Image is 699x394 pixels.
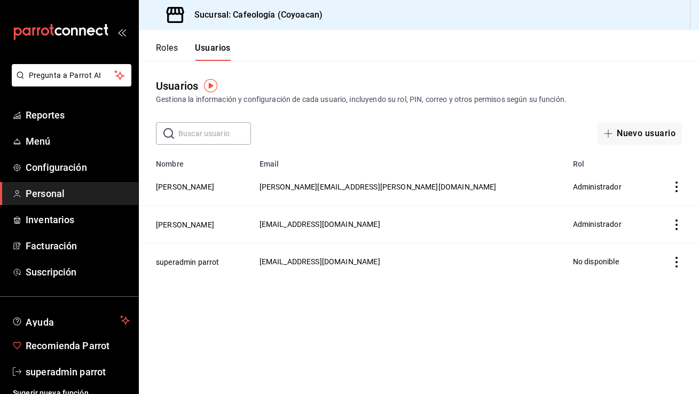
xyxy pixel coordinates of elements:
button: Nuevo usuario [598,122,682,145]
span: [EMAIL_ADDRESS][DOMAIN_NAME] [260,257,380,266]
button: superadmin parrot [156,257,219,267]
table: employeesTable [139,153,699,280]
button: Pregunta a Parrot AI [12,64,131,86]
span: Pregunta a Parrot AI [29,70,115,81]
button: [PERSON_NAME] [156,182,214,192]
button: Usuarios [195,43,231,61]
span: Administrador [573,183,622,191]
div: navigation tabs [156,43,231,61]
a: Pregunta a Parrot AI [7,77,131,89]
th: Email [253,153,567,168]
button: actions [671,219,682,230]
td: No disponible [567,243,649,280]
span: Ayuda [26,314,116,327]
button: actions [671,257,682,267]
th: Rol [567,153,649,168]
h3: Sucursal: Cafeología (Coyoacan) [186,9,323,21]
button: actions [671,182,682,192]
div: Usuarios [156,78,198,94]
span: Personal [26,186,130,201]
span: Administrador [573,220,622,228]
span: superadmin parrot [26,365,130,379]
span: [EMAIL_ADDRESS][DOMAIN_NAME] [260,220,380,228]
span: Inventarios [26,212,130,227]
span: [PERSON_NAME][EMAIL_ADDRESS][PERSON_NAME][DOMAIN_NAME] [260,183,497,191]
span: Recomienda Parrot [26,338,130,353]
th: Nombre [139,153,253,168]
span: Facturación [26,239,130,253]
button: [PERSON_NAME] [156,219,214,230]
button: open_drawer_menu [117,28,126,36]
span: Reportes [26,108,130,122]
span: Suscripción [26,265,130,279]
input: Buscar usuario [178,123,251,144]
div: Gestiona la información y configuración de cada usuario, incluyendo su rol, PIN, correo y otros p... [156,94,682,105]
button: Roles [156,43,178,61]
img: Tooltip marker [204,79,217,92]
span: Menú [26,134,130,148]
span: Configuración [26,160,130,175]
